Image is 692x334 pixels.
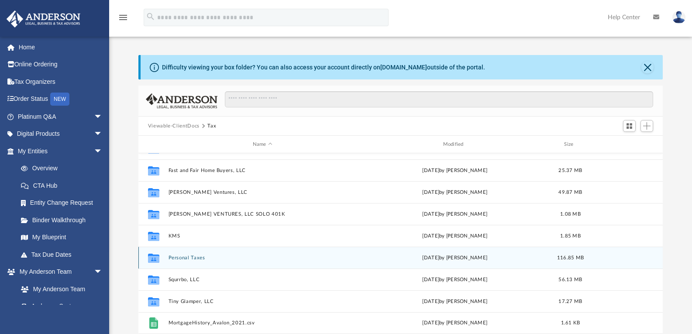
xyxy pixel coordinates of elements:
[6,142,116,160] a: My Entitiesarrow_drop_down
[623,120,636,132] button: Switch to Grid View
[557,255,584,260] span: 116.85 MB
[94,142,111,160] span: arrow_drop_down
[168,299,357,304] button: Tiny Glamper, LLC
[12,211,116,229] a: Binder Walkthrough
[558,299,582,304] span: 17.27 MB
[361,232,549,240] div: [DATE] by [PERSON_NAME]
[558,277,582,282] span: 56.13 MB
[553,141,588,148] div: Size
[118,12,128,23] i: menu
[168,233,357,239] button: KMS
[6,56,116,73] a: Online Ordering
[12,298,111,315] a: Anderson System
[361,319,549,327] div: [DATE] by [PERSON_NAME]
[558,168,582,173] span: 25.37 MB
[361,276,549,284] div: [DATE] by [PERSON_NAME]
[12,246,116,263] a: Tax Due Dates
[6,90,116,108] a: Order StatusNEW
[12,280,107,298] a: My Anderson Team
[6,38,116,56] a: Home
[6,125,116,143] a: Digital Productsarrow_drop_down
[207,122,216,130] button: Tax
[558,190,582,195] span: 49.87 MB
[380,64,427,71] a: [DOMAIN_NAME]
[94,125,111,143] span: arrow_drop_down
[12,177,116,194] a: CTA Hub
[560,212,581,217] span: 1.08 MB
[360,141,549,148] div: Modified
[361,189,549,196] div: [DATE] by [PERSON_NAME]
[162,63,485,72] div: Difficulty viewing your box folder? You can also access your account directly on outside of the p...
[560,234,581,238] span: 1.85 MB
[561,320,580,325] span: 1.61 KB
[168,168,357,173] button: Fast and Fair Home Buyers, LLC
[6,263,111,281] a: My Anderson Teamarrow_drop_down
[168,320,357,326] button: MortgageHistory_Avalon_2021.csv
[361,254,549,262] div: [DATE] by [PERSON_NAME]
[94,263,111,281] span: arrow_drop_down
[12,160,116,177] a: Overview
[168,255,357,261] button: Personal Taxes
[168,141,356,148] div: Name
[672,11,685,24] img: User Pic
[146,12,155,21] i: search
[6,108,116,125] a: Platinum Q&Aarrow_drop_down
[361,167,549,175] div: [DATE] by [PERSON_NAME]
[361,210,549,218] div: [DATE] by [PERSON_NAME]
[138,153,663,334] div: grid
[12,194,116,212] a: Entity Change Request
[361,298,549,306] div: [DATE] by [PERSON_NAME]
[168,277,357,282] button: Squrrbo, LLC
[225,91,653,108] input: Search files and folders
[50,93,69,106] div: NEW
[148,122,200,130] button: Viewable-ClientDocs
[12,229,111,246] a: My Blueprint
[641,61,654,73] button: Close
[592,141,653,148] div: id
[6,73,116,90] a: Tax Organizers
[640,120,654,132] button: Add
[168,211,357,217] button: [PERSON_NAME] VENTURES, LLC SOLO 401K
[168,189,357,195] button: [PERSON_NAME] Ventures, LLC
[118,17,128,23] a: menu
[94,108,111,126] span: arrow_drop_down
[142,141,164,148] div: id
[4,10,83,28] img: Anderson Advisors Platinum Portal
